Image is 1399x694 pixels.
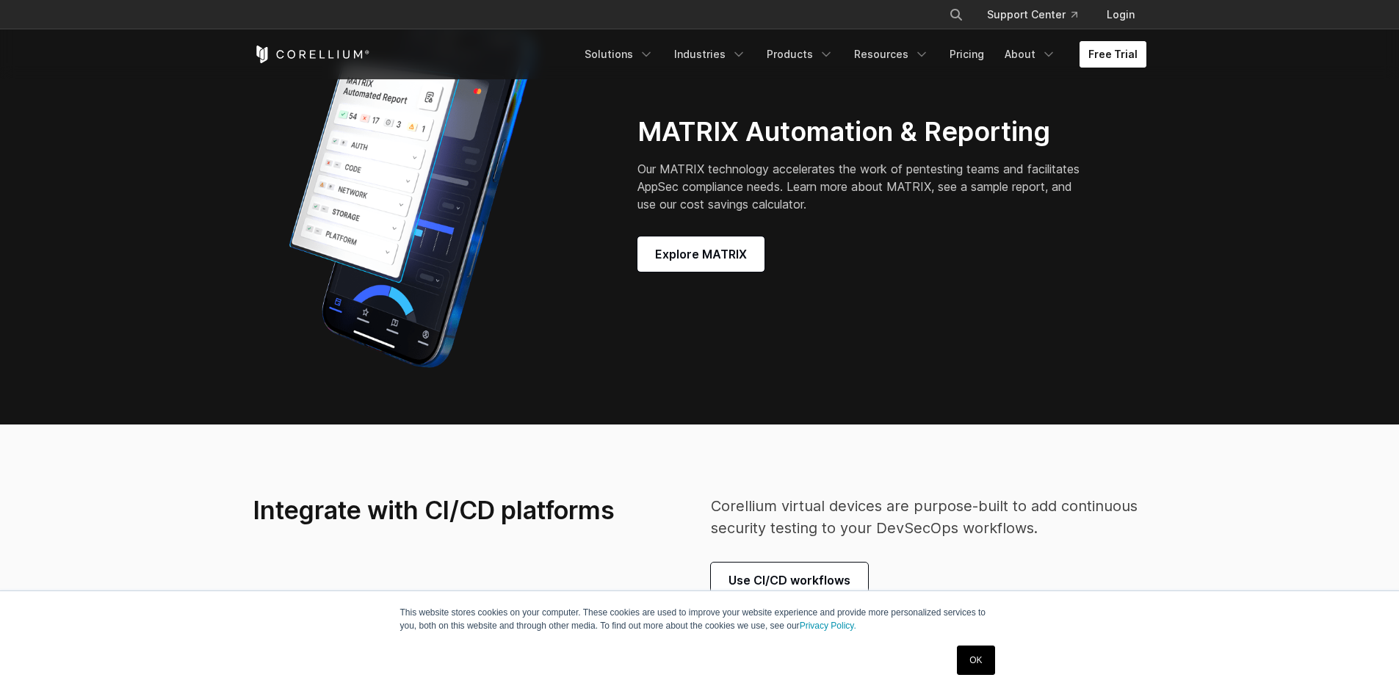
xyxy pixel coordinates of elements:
a: Privacy Policy. [800,621,856,631]
a: Use CI/CD workflows [711,563,868,598]
a: Support Center [975,1,1089,28]
a: Industries [665,41,755,68]
a: Login [1095,1,1146,28]
button: Search [943,1,969,28]
span: Use CI/CD workflows [729,571,850,589]
a: Resources [845,41,938,68]
div: Navigation Menu [576,41,1146,68]
div: Navigation Menu [931,1,1146,28]
a: Products [758,41,842,68]
a: Pricing [941,41,993,68]
a: Free Trial [1080,41,1146,68]
p: This website stores cookies on your computer. These cookies are used to improve your website expe... [400,606,999,632]
h2: MATRIX Automation & Reporting [637,115,1091,148]
p: Our MATRIX technology accelerates the work of pentesting teams and facilitates AppSec compliance ... [637,160,1091,213]
img: Corellium's MATRIX Automated Report [253,10,569,377]
span: Explore MATRIX [655,245,747,263]
a: Explore MATRIX [637,236,764,272]
p: Corellium virtual devices are purpose-built to add continuous security testing to your DevSecOps ... [711,495,1146,539]
a: Solutions [576,41,662,68]
h3: Integrate with CI/CD platforms [253,495,629,527]
a: Corellium Home [253,46,370,63]
a: OK [957,646,994,675]
a: About [996,41,1065,68]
